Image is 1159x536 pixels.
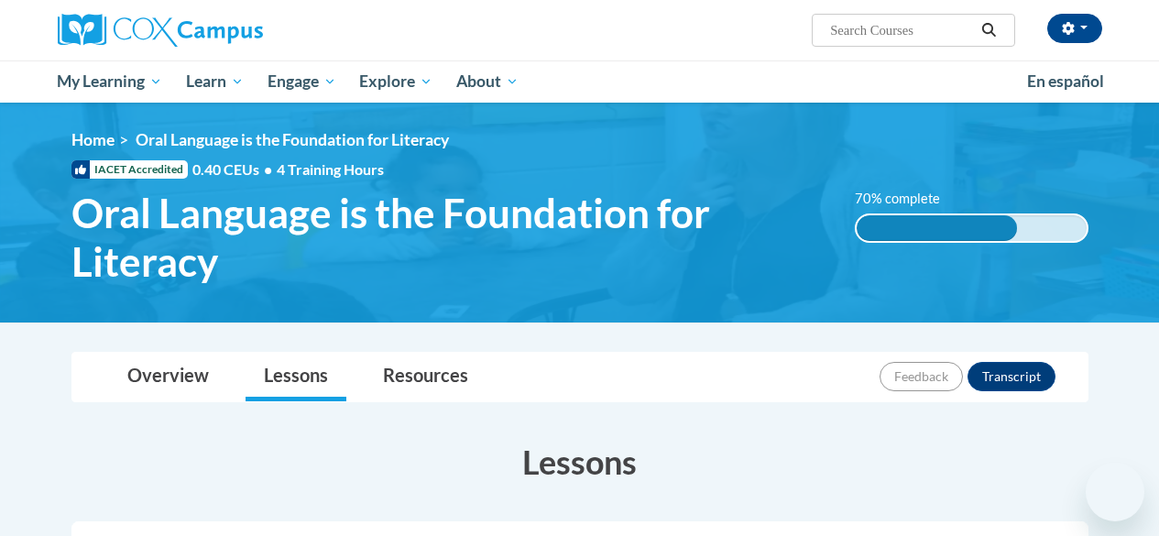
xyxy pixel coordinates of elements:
[968,362,1055,391] button: Transcript
[857,215,1018,241] div: 70% complete
[277,160,384,178] span: 4 Training Hours
[58,14,388,47] a: Cox Campus
[174,60,256,103] a: Learn
[71,160,188,179] span: IACET Accredited
[444,60,530,103] a: About
[264,160,272,178] span: •
[58,14,263,47] img: Cox Campus
[880,362,963,391] button: Feedback
[192,159,277,180] span: 0.40 CEUs
[975,19,1002,41] button: Search
[44,60,1116,103] div: Main menu
[365,353,487,401] a: Resources
[71,130,115,149] a: Home
[855,189,960,209] label: 70% complete
[828,19,975,41] input: Search Courses
[1047,14,1102,43] button: Account Settings
[71,439,1088,485] h3: Lessons
[1015,62,1116,101] a: En español
[46,60,175,103] a: My Learning
[359,71,432,93] span: Explore
[1086,463,1144,521] iframe: Button to launch messaging window
[71,189,827,286] span: Oral Language is the Foundation for Literacy
[256,60,348,103] a: Engage
[246,353,346,401] a: Lessons
[109,353,227,401] a: Overview
[1027,71,1104,91] span: En español
[136,130,449,149] span: Oral Language is the Foundation for Literacy
[347,60,444,103] a: Explore
[186,71,244,93] span: Learn
[57,71,162,93] span: My Learning
[268,71,336,93] span: Engage
[456,71,519,93] span: About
